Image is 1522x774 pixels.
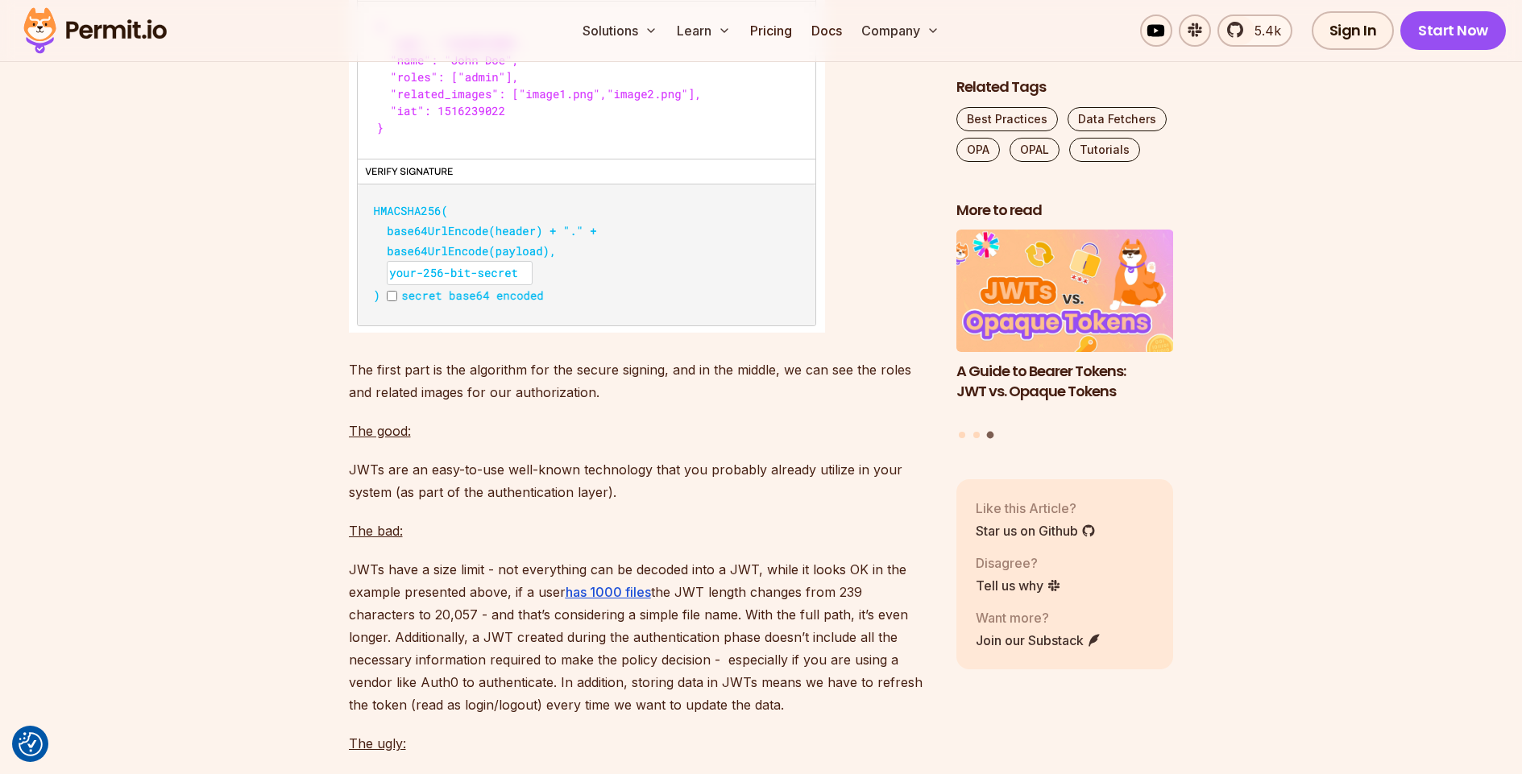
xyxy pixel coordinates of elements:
[349,735,406,751] u: The ugly:
[1069,138,1140,162] a: Tutorials
[19,732,43,756] button: Consent Preferences
[956,138,1000,162] a: OPA
[349,523,403,539] u: The bad:
[855,14,946,47] button: Company
[805,14,848,47] a: Docs
[976,576,1061,595] a: Tell us why
[976,499,1096,518] p: Like this Article?
[987,432,994,439] button: Go to slide 3
[956,107,1058,131] a: Best Practices
[956,230,1174,422] li: 3 of 3
[1010,138,1060,162] a: OPAL
[976,553,1061,573] p: Disagree?
[956,230,1174,441] div: Posts
[956,230,1174,353] img: A Guide to Bearer Tokens: JWT vs. Opaque Tokens
[349,458,931,503] p: JWTs are an easy-to-use well-known technology that you probably already utilize in your system (a...
[576,14,664,47] button: Solutions
[566,584,651,600] a: has 1000 files
[959,432,965,438] button: Go to slide 1
[973,432,980,438] button: Go to slide 2
[976,608,1101,627] p: Want more?
[1245,21,1281,40] span: 5.4k
[1400,11,1506,50] a: Start Now
[976,631,1101,650] a: Join our Substack
[1068,107,1167,131] a: Data Fetchers
[1312,11,1395,50] a: Sign In
[349,358,931,404] p: The first part is the algorithm for the secure signing, and in the middle, we can see the roles a...
[349,423,411,439] u: The good:
[956,77,1174,97] h2: Related Tags
[349,558,931,716] p: JWTs have a size limit - not everything can be decoded into a JWT, while it looks OK in the examp...
[1217,14,1292,47] a: 5.4k
[744,14,798,47] a: Pricing
[670,14,737,47] button: Learn
[976,521,1096,540] a: Star us on Github
[16,3,174,58] img: Permit logo
[19,732,43,756] img: Revisit consent button
[956,201,1174,221] h2: More to read
[956,230,1174,422] a: A Guide to Bearer Tokens: JWT vs. Opaque TokensA Guide to Bearer Tokens: JWT vs. Opaque Tokens
[956,362,1174,402] h3: A Guide to Bearer Tokens: JWT vs. Opaque Tokens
